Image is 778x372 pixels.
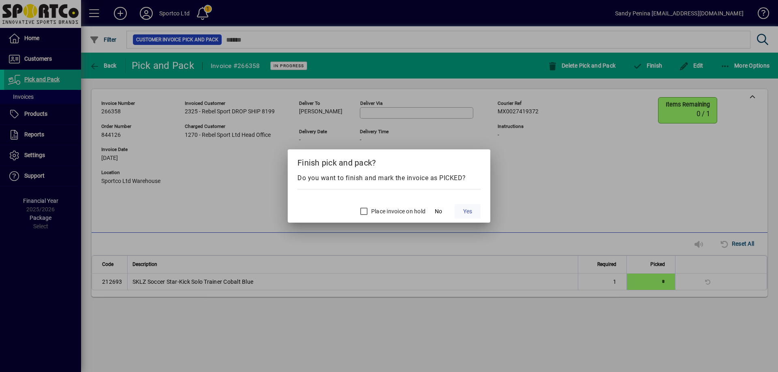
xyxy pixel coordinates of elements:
[370,207,425,215] label: Place invoice on hold
[463,207,472,216] span: Yes
[435,207,442,216] span: No
[425,204,451,219] button: No
[288,149,490,173] h2: Finish pick and pack?
[455,204,481,219] button: Yes
[297,173,481,183] div: Do you want to finish and mark the invoice as PICKED?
